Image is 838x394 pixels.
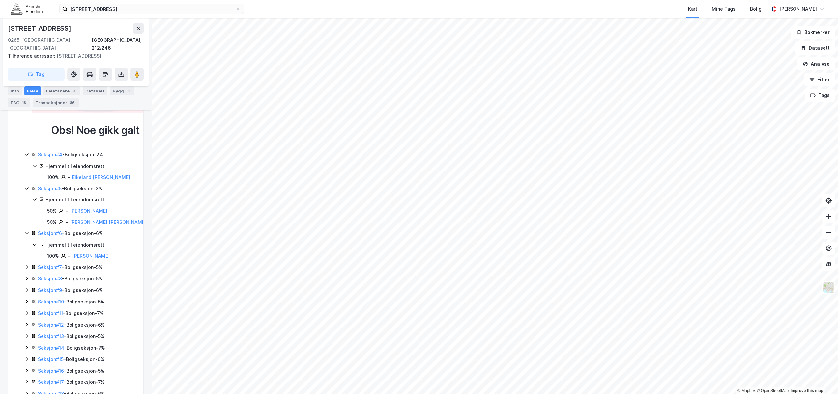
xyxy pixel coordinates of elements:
a: Seksjon#9 [38,287,62,293]
a: [PERSON_NAME] [72,253,110,259]
button: Tags [805,89,835,102]
div: Mine Tags [712,5,736,13]
div: - [66,218,68,226]
div: Hjemmel til eiendomsrett [45,162,159,170]
div: Hjemmel til eiendomsrett [45,196,159,204]
div: [STREET_ADDRESS] [8,52,138,60]
div: Bygg [110,86,134,95]
a: Seksjon#12 [38,322,64,328]
button: Filter [804,73,835,86]
div: Hjemmel til eiendomsrett [45,241,159,249]
div: - Boligseksjon - 6% [38,355,149,363]
div: - Boligseksjon - 5% [38,367,149,375]
div: 18 [21,99,27,106]
div: 3 [71,88,77,94]
div: [STREET_ADDRESS] [8,23,72,34]
a: Seksjon#7 [38,264,62,270]
a: Seksjon#13 [38,333,64,339]
div: 50% [47,207,57,215]
div: Datasett [83,86,107,95]
div: - [68,173,70,181]
div: - Boligseksjon - 7% [38,378,149,386]
div: 86 [69,99,76,106]
div: - Boligseksjon - 5% [38,275,149,283]
div: 100% [47,173,59,181]
div: - Boligseksjon - 6% [38,229,149,237]
div: 1 [125,88,132,94]
a: Seksjon#17 [38,379,64,385]
div: - Boligseksjon - 7% [38,309,149,317]
div: ESG [8,98,30,107]
div: Bolig [750,5,762,13]
div: Kart [688,5,697,13]
input: Søk på adresse, matrikkel, gårdeiere, leietakere eller personer [68,4,236,14]
div: Eiere [24,86,41,95]
a: Seksjon#14 [38,345,64,351]
img: Z [823,281,835,294]
a: Seksjon#15 [38,356,64,362]
a: [PERSON_NAME] [PERSON_NAME] M [70,219,152,225]
img: akershus-eiendom-logo.9091f326c980b4bce74ccdd9f866810c.svg [11,3,43,14]
div: [GEOGRAPHIC_DATA], 212/246 [92,36,144,52]
button: Datasett [795,41,835,55]
a: Improve this map [791,388,823,393]
div: 100% [47,252,59,260]
div: - Boligseksjon - 2% [38,151,149,159]
div: - Boligseksjon - 5% [38,263,149,271]
a: Mapbox [737,388,756,393]
a: Seksjon#5 [38,186,62,191]
button: Tag [8,68,65,81]
a: Seksjon#10 [38,299,64,304]
div: - [68,252,70,260]
div: 0265, [GEOGRAPHIC_DATA], [GEOGRAPHIC_DATA] [8,36,92,52]
div: - Boligseksjon - 7% [38,344,149,352]
a: Seksjon#16 [38,368,64,374]
div: - Boligseksjon - 5% [38,332,149,340]
span: Tilhørende adresser: [8,53,57,59]
div: - Boligseksjon - 5% [38,298,149,306]
div: Transaksjoner [33,98,79,107]
div: 50% [47,218,57,226]
button: Analyse [797,57,835,70]
div: - Boligseksjon - 6% [38,321,149,329]
a: OpenStreetMap [757,388,789,393]
div: Obs! Noe gikk galt [51,124,140,137]
a: Seksjon#6 [38,230,62,236]
a: Eikeland [PERSON_NAME] [72,174,130,180]
div: Info [8,86,22,95]
a: Seksjon#4 [38,152,62,157]
a: [PERSON_NAME] [70,208,107,214]
div: - Boligseksjon - 6% [38,286,149,294]
div: Kontrollprogram for chat [805,362,838,394]
div: Leietakere [43,86,80,95]
button: Bokmerker [791,26,835,39]
div: [PERSON_NAME] [779,5,817,13]
a: Seksjon#8 [38,276,62,281]
a: Seksjon#11 [38,310,63,316]
div: - Boligseksjon - 2% [38,185,149,193]
iframe: Chat Widget [805,362,838,394]
div: - [66,207,68,215]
